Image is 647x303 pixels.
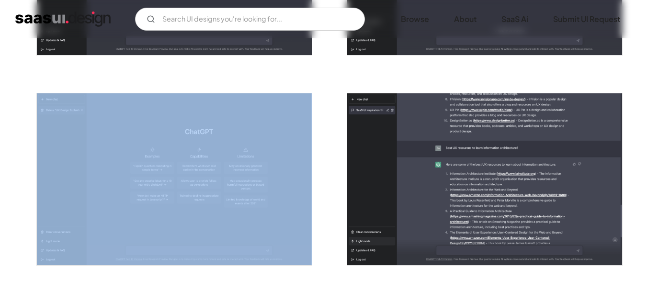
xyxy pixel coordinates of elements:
[347,93,622,265] img: 63f5dc275c30ab79bf693cd2_Chat%20GPT%20with%20Recent%20scroll.png
[135,8,365,31] form: Email Form
[490,9,540,30] a: SaaS Ai
[347,93,622,265] a: open lightbox
[37,93,312,265] a: open lightbox
[542,9,632,30] a: Submit UI Request
[37,93,312,265] img: 63f5dc2715ac6f318b7c3a18_Chat%20GPT%20with%20history%20Logs.png
[15,11,111,27] a: home
[443,9,488,30] a: About
[389,9,441,30] a: Browse
[135,8,365,31] input: Search UI designs you're looking for...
